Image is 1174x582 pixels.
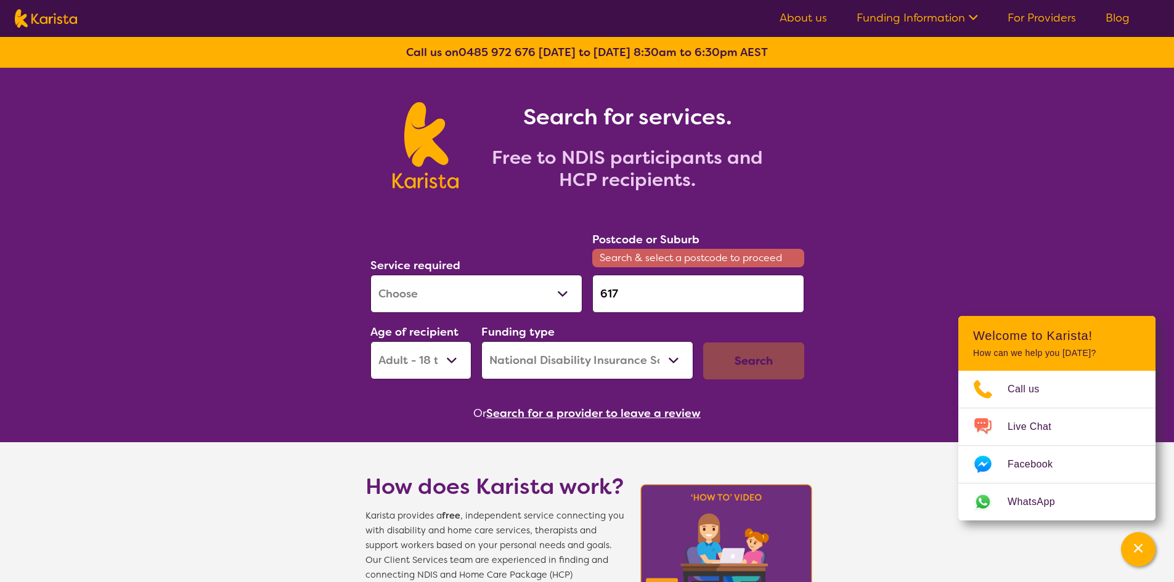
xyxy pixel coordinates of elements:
[370,325,459,339] label: Age of recipient
[481,325,555,339] label: Funding type
[406,45,768,60] b: Call us on [DATE] to [DATE] 8:30am to 6:30pm AEST
[1121,532,1156,567] button: Channel Menu
[459,45,536,60] a: 0485 972 676
[1106,10,1130,25] a: Blog
[365,472,624,501] h1: How does Karista work?
[780,10,827,25] a: About us
[1008,418,1066,436] span: Live Chat
[592,232,699,247] label: Postcode or Suburb
[973,348,1141,358] p: How can we help you [DATE]?
[1008,10,1076,25] a: For Providers
[592,249,804,267] span: Search & select a postcode to proceed
[473,147,781,191] h2: Free to NDIS participants and HCP recipients.
[1008,493,1070,511] span: WhatsApp
[592,275,804,313] input: Type
[958,483,1156,520] a: Web link opens in a new tab.
[473,404,486,422] span: Or
[15,9,77,28] img: Karista logo
[473,102,781,132] h1: Search for services.
[442,510,460,522] b: free
[370,258,460,273] label: Service required
[393,102,459,188] img: Karista logo
[973,328,1141,343] h2: Welcome to Karista!
[958,371,1156,520] ul: Choose channel
[1008,455,1067,474] span: Facebook
[486,404,701,422] button: Search for a provider to leave a review
[958,316,1156,520] div: Channel Menu
[857,10,978,25] a: Funding Information
[1008,380,1054,398] span: Call us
